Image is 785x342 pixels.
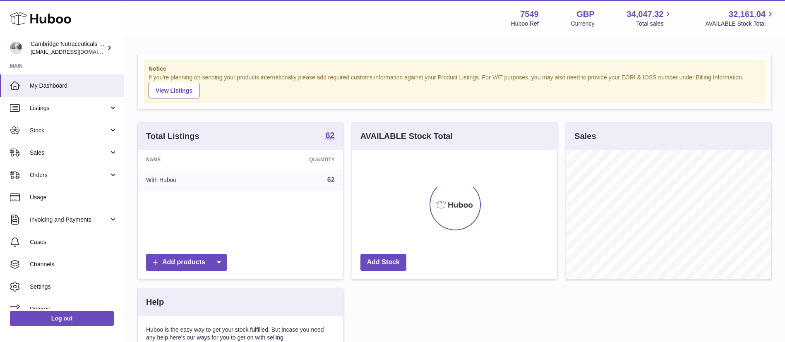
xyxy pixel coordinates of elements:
span: Stock [30,127,109,134]
span: [EMAIL_ADDRESS][DOMAIN_NAME] [31,48,122,55]
span: Channels [30,261,118,268]
a: 62 [325,131,334,141]
span: Listings [30,104,109,112]
h3: Help [146,297,164,308]
div: Huboo Ref [511,20,539,28]
span: AVAILABLE Stock Total [705,20,775,28]
span: 34,047.32 [627,9,663,20]
a: Add Stock [360,254,406,271]
h3: Total Listings [146,131,199,142]
span: Cases [30,238,118,246]
p: Huboo is the easy way to get your stock fulfilled. But incase you need any help here's our ways f... [146,326,335,342]
span: Usage [30,194,118,201]
span: Invoicing and Payments [30,216,109,224]
a: 62 [327,176,335,183]
a: Log out [10,311,114,326]
a: View Listings [149,83,199,98]
a: Add products [146,254,227,271]
span: Orders [30,171,109,179]
span: Total sales [636,20,673,28]
span: 32,161.04 [729,9,766,20]
th: Name [138,150,246,169]
th: Quantity [246,150,343,169]
strong: Notice [149,65,761,73]
div: If you're planning on sending your products internationally please add required customs informati... [149,74,761,98]
span: Returns [30,305,118,313]
img: internalAdmin-7549@internal.huboo.com [10,42,22,54]
div: Currency [571,20,595,28]
strong: 62 [325,131,334,139]
a: 32,161.04 AVAILABLE Stock Total [705,9,775,28]
a: 34,047.32 Total sales [627,9,673,28]
span: Sales [30,149,109,157]
span: My Dashboard [30,82,118,90]
td: With Huboo [138,169,246,191]
strong: 7549 [520,9,539,20]
h3: AVAILABLE Stock Total [360,131,453,142]
h3: Sales [574,131,596,142]
strong: GBP [576,9,594,20]
div: Cambridge Nutraceuticals Ltd [31,40,105,56]
span: Settings [30,283,118,291]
